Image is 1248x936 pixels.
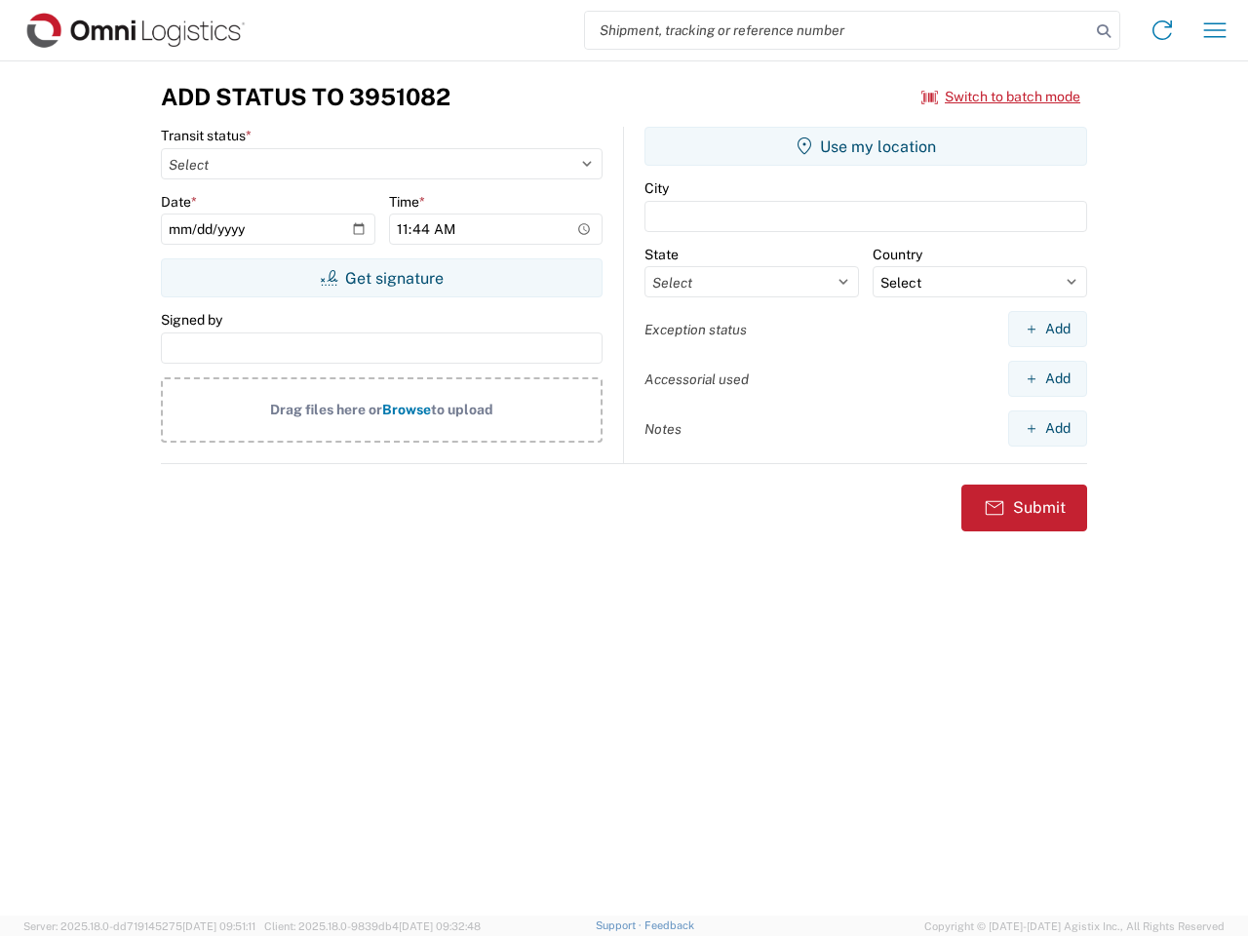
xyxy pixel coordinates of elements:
[1008,361,1087,397] button: Add
[399,920,481,932] span: [DATE] 09:32:48
[389,193,425,211] label: Time
[644,370,749,388] label: Accessorial used
[382,402,431,417] span: Browse
[264,920,481,932] span: Client: 2025.18.0-9839db4
[644,246,679,263] label: State
[161,193,197,211] label: Date
[161,311,222,329] label: Signed by
[182,920,255,932] span: [DATE] 09:51:11
[1008,311,1087,347] button: Add
[161,83,450,111] h3: Add Status to 3951082
[644,420,682,438] label: Notes
[644,179,669,197] label: City
[431,402,493,417] span: to upload
[161,258,603,297] button: Get signature
[23,920,255,932] span: Server: 2025.18.0-dd719145275
[961,485,1087,531] button: Submit
[161,127,252,144] label: Transit status
[1008,410,1087,447] button: Add
[585,12,1090,49] input: Shipment, tracking or reference number
[270,402,382,417] span: Drag files here or
[873,246,922,263] label: Country
[596,919,644,931] a: Support
[644,321,747,338] label: Exception status
[644,919,694,931] a: Feedback
[924,917,1225,935] span: Copyright © [DATE]-[DATE] Agistix Inc., All Rights Reserved
[921,81,1080,113] button: Switch to batch mode
[644,127,1087,166] button: Use my location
